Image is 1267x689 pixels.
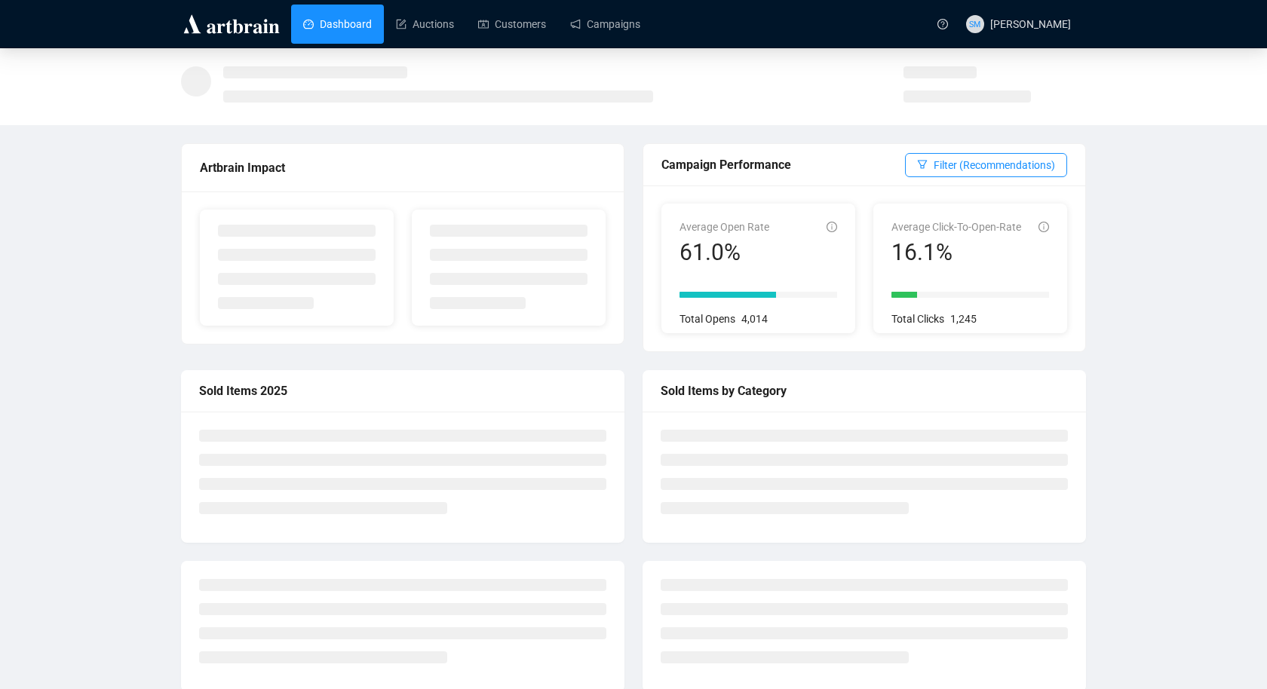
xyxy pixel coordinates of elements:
div: 61.0% [680,238,769,267]
a: Customers [478,5,546,44]
img: logo [181,12,282,36]
div: 16.1% [891,238,1021,267]
a: Dashboard [303,5,372,44]
span: question-circle [937,19,948,29]
span: Total Opens [680,313,735,325]
a: Auctions [396,5,454,44]
span: filter [917,159,928,170]
span: Filter (Recommendations) [934,157,1055,173]
a: Campaigns [570,5,640,44]
div: Sold Items 2025 [199,381,606,400]
span: 1,245 [950,313,977,325]
span: info-circle [1038,222,1049,232]
span: Average Open Rate [680,221,769,233]
span: [PERSON_NAME] [990,18,1071,30]
button: Filter (Recommendations) [905,153,1067,177]
span: 4,014 [741,313,768,325]
div: Artbrain Impact [200,158,606,177]
span: SM [969,17,980,30]
span: Average Click-To-Open-Rate [891,221,1021,233]
span: Total Clicks [891,313,944,325]
div: Campaign Performance [661,155,905,174]
div: Sold Items by Category [661,381,1068,400]
span: info-circle [827,222,837,232]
